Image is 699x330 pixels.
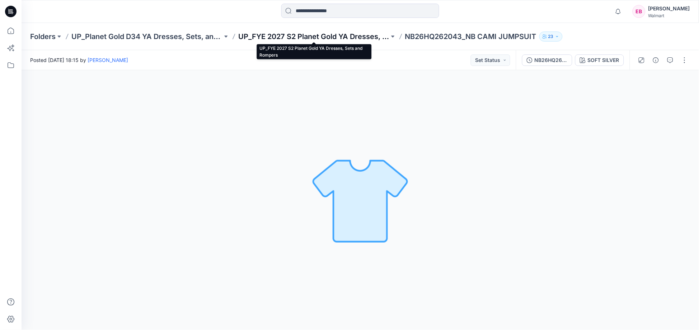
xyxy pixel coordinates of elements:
[548,33,554,40] p: 23
[88,57,128,63] a: [PERSON_NAME]
[539,32,563,42] button: 23
[535,56,568,64] div: NB26HQ262043_ADM_NB CAMI JUMPSUIT
[310,150,411,250] img: No Outline
[238,32,389,42] a: UP_FYE 2027 S2 Planet Gold YA Dresses, Sets and Rompers
[648,4,690,13] div: [PERSON_NAME]
[71,32,222,42] a: UP_Planet Gold D34 YA Dresses, Sets, and Rompers
[588,56,619,64] div: SOFT SILVER
[30,32,56,42] a: Folders
[30,56,128,64] span: Posted [DATE] 18:15 by
[633,5,646,18] div: EB
[522,54,572,66] button: NB26HQ262043_ADM_NB CAMI JUMPSUIT
[648,13,690,18] div: Walmart
[575,54,624,66] button: SOFT SILVER
[405,32,536,42] p: NB26HQ262043_NB CAMI JUMPSUIT
[650,54,662,66] button: Details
